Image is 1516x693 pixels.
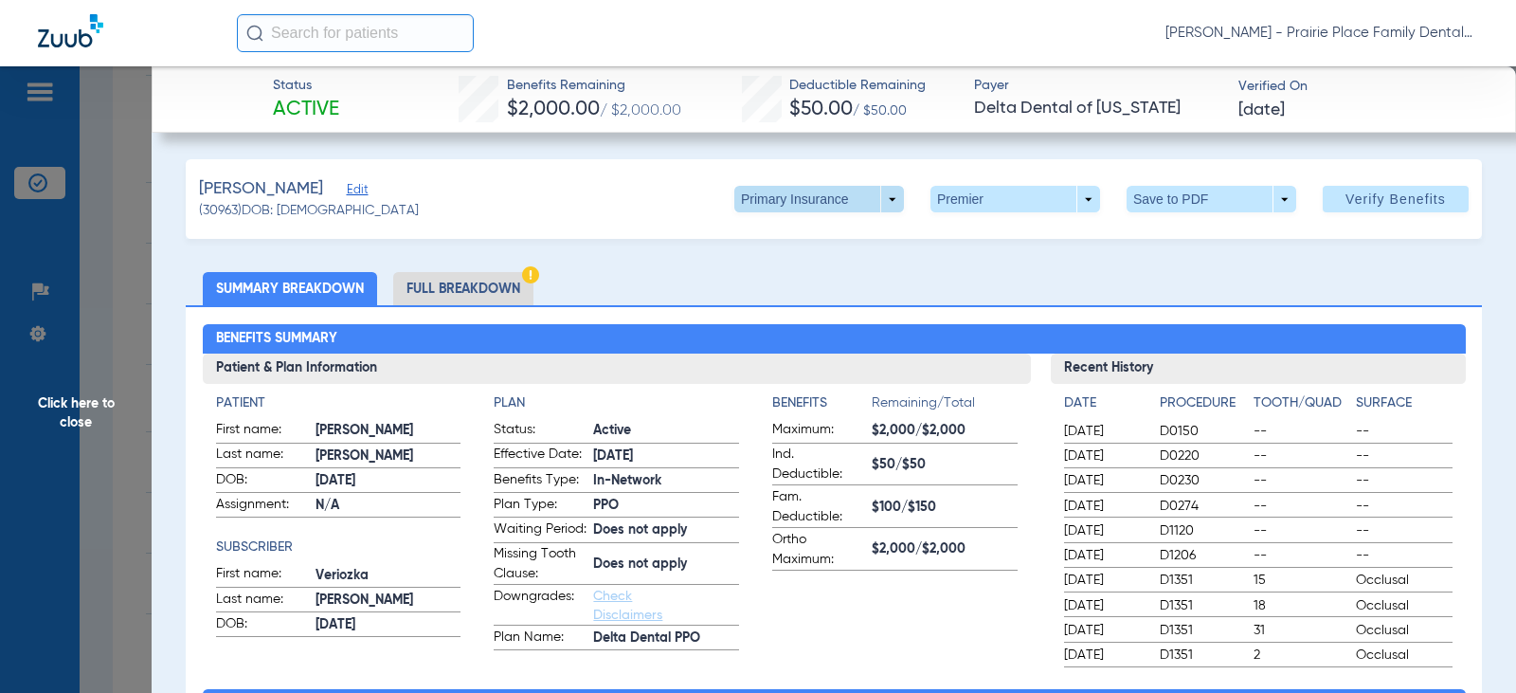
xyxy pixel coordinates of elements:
button: Primary Insurance [734,186,904,212]
span: [DATE] [316,615,461,635]
span: Maximum: [772,420,865,443]
span: -- [1356,521,1452,540]
span: First name: [216,564,309,587]
li: Summary Breakdown [203,272,377,305]
span: Edit [347,183,364,201]
span: DOB: [216,614,309,637]
span: Occlusal [1356,621,1452,640]
span: N/A [316,496,461,516]
h4: Subscriber [216,538,461,557]
button: Premier [930,186,1100,212]
span: [DATE] [593,447,739,466]
span: Active [273,97,339,123]
span: [DATE] [1064,471,1144,490]
span: Waiting Period: [494,520,587,542]
app-breakdown-title: Tooth/Quad [1254,393,1349,420]
span: -- [1254,422,1349,441]
span: [PERSON_NAME] [316,421,461,441]
span: Effective Date: [494,445,587,467]
a: Check Disclaimers [593,590,662,622]
h4: Tooth/Quad [1254,393,1349,413]
span: D0230 [1160,471,1246,490]
span: Downgrades: [494,587,587,625]
span: Missing Tooth Clause: [494,544,587,584]
span: Deductible Remaining [789,76,926,96]
span: Delta Dental of [US_STATE] [974,97,1221,120]
span: Active [593,421,739,441]
span: $100/$150 [872,498,1018,518]
span: [PERSON_NAME] [199,177,323,201]
span: D0220 [1160,447,1246,465]
span: [PERSON_NAME] - Prairie Place Family Dental [1165,24,1478,43]
h4: Procedure [1160,393,1246,413]
button: Verify Benefits [1323,186,1469,212]
span: 18 [1254,596,1349,615]
span: -- [1356,471,1452,490]
span: -- [1356,497,1452,516]
span: -- [1356,422,1452,441]
span: Fam. Deductible: [772,487,865,527]
span: Benefits Type: [494,470,587,493]
h3: Recent History [1051,354,1465,384]
span: -- [1254,447,1349,465]
button: Save to PDF [1127,186,1296,212]
span: [PERSON_NAME] [316,447,461,466]
span: Verify Benefits [1345,191,1446,207]
app-breakdown-title: Procedure [1160,393,1246,420]
span: -- [1356,546,1452,565]
input: Search for patients [237,14,474,52]
span: Status: [494,420,587,443]
span: Does not apply [593,520,739,540]
span: Benefits Remaining [507,76,681,96]
span: D1351 [1160,596,1246,615]
span: -- [1254,497,1349,516]
h4: Patient [216,393,461,413]
span: [DATE] [1064,497,1144,516]
h3: Patient & Plan Information [203,354,1032,384]
span: Ortho Maximum: [772,530,865,570]
h4: Date [1064,393,1144,413]
span: Ind. Deductible: [772,445,865,484]
span: D1351 [1160,571,1246,590]
span: 31 [1254,621,1349,640]
span: First name: [216,420,309,443]
span: $2,000.00 [507,100,600,119]
span: D0274 [1160,497,1246,516]
span: D0150 [1160,422,1246,441]
app-breakdown-title: Date [1064,393,1144,420]
span: [DATE] [1064,596,1144,615]
span: Verified On [1238,77,1486,97]
span: [DATE] [1064,521,1144,540]
span: Occlusal [1356,571,1452,590]
span: 2 [1254,646,1349,665]
h4: Benefits [772,393,872,413]
span: / $50.00 [853,104,907,118]
span: -- [1254,521,1349,540]
span: [DATE] [1064,571,1144,590]
span: PPO [593,496,739,516]
span: Occlusal [1356,596,1452,615]
span: [PERSON_NAME] [316,591,461,611]
span: [DATE] [1064,621,1144,640]
span: In-Network [593,471,739,491]
span: D1351 [1160,621,1246,640]
span: Delta Dental PPO [593,629,739,648]
span: $2,000/$2,000 [872,421,1018,441]
h4: Plan [494,393,739,413]
span: Plan Name: [494,628,587,650]
span: Assignment: [216,495,309,518]
span: [DATE] [1064,422,1144,441]
span: Last name: [216,445,309,467]
app-breakdown-title: Benefits [772,393,872,420]
span: [DATE] [316,471,461,491]
span: -- [1254,546,1349,565]
span: D1206 [1160,546,1246,565]
span: $50/$50 [872,455,1018,475]
span: -- [1254,471,1349,490]
span: [DATE] [1238,99,1285,122]
span: $2,000/$2,000 [872,539,1018,559]
span: Remaining/Total [872,393,1018,420]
